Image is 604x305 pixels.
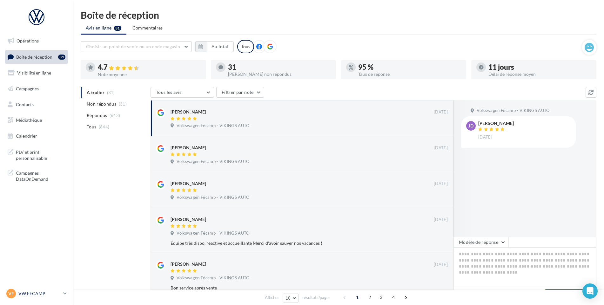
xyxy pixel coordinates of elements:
[477,108,549,114] span: Volkswagen Fécamp - VIKINGS AUTO
[478,121,514,126] div: [PERSON_NAME]
[4,66,69,80] a: Visibilité en ligne
[265,295,279,301] span: Afficher
[17,70,51,75] span: Visibilité en ligne
[358,64,461,71] div: 95 %
[151,87,214,98] button: Tous les avis
[365,292,375,302] span: 2
[18,290,61,297] p: VW FECAMP
[87,124,96,130] span: Tous
[228,64,331,71] div: 31
[434,262,448,268] span: [DATE]
[434,145,448,151] span: [DATE]
[228,72,331,76] div: [PERSON_NAME] non répondus
[434,217,448,223] span: [DATE]
[376,292,386,302] span: 3
[285,295,291,301] span: 10
[352,292,362,302] span: 1
[58,55,65,60] div: 31
[16,148,65,161] span: PLV et print personnalisable
[16,169,65,182] span: Campagnes DataOnDemand
[388,292,399,302] span: 4
[98,64,201,71] div: 4.7
[16,117,42,123] span: Médiathèque
[358,72,461,76] div: Taux de réponse
[86,44,180,49] span: Choisir un point de vente ou un code magasin
[195,41,234,52] button: Au total
[119,101,127,107] span: (31)
[4,114,69,127] a: Médiathèque
[99,124,110,129] span: (644)
[8,290,14,297] span: VF
[98,72,201,77] div: Note moyenne
[468,123,473,129] span: JD
[81,41,192,52] button: Choisir un point de vente ou un code magasin
[81,10,596,20] div: Boîte de réception
[177,230,249,236] span: Volkswagen Fécamp - VIKINGS AUTO
[16,133,37,139] span: Calendrier
[16,54,52,59] span: Boîte de réception
[237,40,254,53] div: Tous
[216,87,264,98] button: Filtrer par note
[434,109,448,115] span: [DATE]
[17,38,39,43] span: Opérations
[87,112,107,119] span: Répondus
[177,195,249,200] span: Volkswagen Fécamp - VIKINGS AUTO
[171,261,206,267] div: [PERSON_NAME]
[434,181,448,187] span: [DATE]
[4,166,69,185] a: Campagnes DataOnDemand
[488,72,591,76] div: Délai de réponse moyen
[110,113,120,118] span: (613)
[16,86,39,91] span: Campagnes
[87,101,116,107] span: Non répondus
[177,275,249,281] span: Volkswagen Fécamp - VIKINGS AUTO
[171,240,406,246] div: Équipe très dispo, reactive et accueillante Merci d'avoir sauver nos vacances !
[4,82,69,95] a: Campagnes
[156,89,182,95] span: Tous les avis
[478,134,492,140] span: [DATE]
[4,98,69,111] a: Contacts
[582,283,598,299] div: Open Intercom Messenger
[177,123,249,129] span: Volkswagen Fécamp - VIKINGS AUTO
[171,109,206,115] div: [PERSON_NAME]
[4,145,69,164] a: PLV et print personnalisable
[4,50,69,64] a: Boîte de réception31
[206,41,234,52] button: Au total
[171,216,206,223] div: [PERSON_NAME]
[177,159,249,165] span: Volkswagen Fécamp - VIKINGS AUTO
[4,34,69,48] a: Opérations
[302,295,329,301] span: résultats/page
[132,25,163,31] span: Commentaires
[5,288,68,300] a: VF VW FECAMP
[4,129,69,143] a: Calendrier
[171,285,406,291] div: Bon service après vente
[488,64,591,71] div: 11 jours
[453,237,509,248] button: Modèle de réponse
[16,101,34,107] span: Contacts
[171,145,206,151] div: [PERSON_NAME]
[171,180,206,187] div: [PERSON_NAME]
[283,294,299,302] button: 10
